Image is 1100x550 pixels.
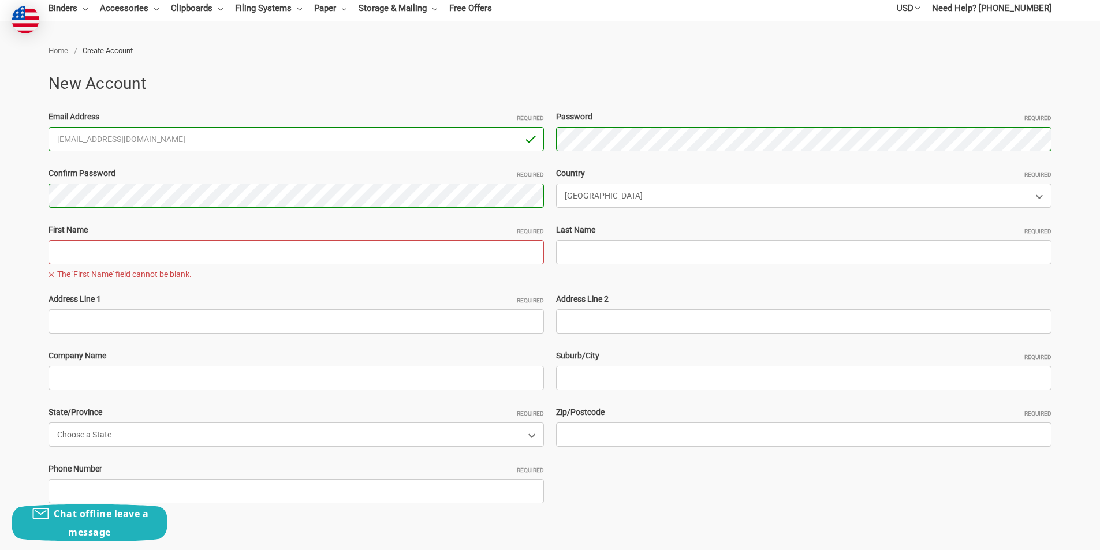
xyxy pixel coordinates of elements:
[556,350,1051,362] label: Suburb/City
[556,406,1051,418] label: Zip/Postcode
[1024,227,1051,235] small: Required
[517,466,544,474] small: Required
[556,224,1051,236] label: Last Name
[12,6,39,33] img: duty and tax information for United States
[517,170,544,179] small: Required
[517,227,544,235] small: Required
[49,293,544,305] label: Address Line 1
[49,167,544,179] label: Confirm Password
[49,350,544,362] label: Company Name
[517,114,544,122] small: Required
[49,72,1051,96] h1: New Account
[517,409,544,418] small: Required
[49,406,544,418] label: State/Province
[1024,170,1051,179] small: Required
[49,463,544,475] label: Phone Number
[49,46,68,55] a: Home
[556,111,1051,123] label: Password
[517,296,544,305] small: Required
[49,267,544,281] span: The 'First Name' field cannot be blank.
[1024,353,1051,361] small: Required
[54,507,148,538] span: Chat offline leave a message
[1024,409,1051,418] small: Required
[1024,114,1051,122] small: Required
[556,167,1051,179] label: Country
[83,46,133,55] span: Create Account
[49,224,544,236] label: First Name
[49,111,544,123] label: Email Address
[1005,519,1100,550] iframe: Google Customer Reviews
[556,293,1051,305] label: Address Line 2
[12,504,167,541] button: Chat offline leave a message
